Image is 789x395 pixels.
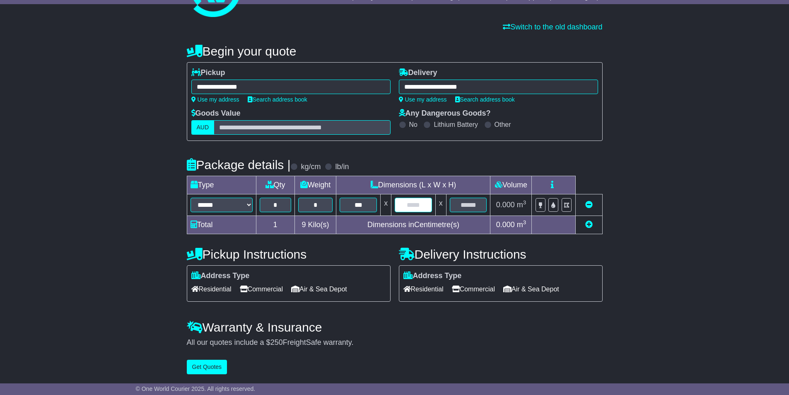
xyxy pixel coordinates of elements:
[585,201,593,209] a: Remove this item
[403,271,462,281] label: Address Type
[503,23,602,31] a: Switch to the old dashboard
[490,176,532,194] td: Volume
[399,109,491,118] label: Any Dangerous Goods?
[381,194,391,216] td: x
[455,96,515,103] a: Search address book
[256,216,294,234] td: 1
[136,385,256,392] span: © One World Courier 2025. All rights reserved.
[191,68,225,78] label: Pickup
[523,199,526,206] sup: 3
[191,109,241,118] label: Goods Value
[191,271,250,281] label: Address Type
[517,201,526,209] span: m
[291,283,347,296] span: Air & Sea Depot
[585,221,593,229] a: Add new item
[187,158,291,172] h4: Package details |
[403,283,444,296] span: Residential
[191,120,215,135] label: AUD
[336,176,490,194] td: Dimensions (L x W x H)
[302,221,306,229] span: 9
[187,247,391,261] h4: Pickup Instructions
[435,194,446,216] td: x
[187,44,603,58] h4: Begin your quote
[191,96,239,103] a: Use my address
[187,360,227,374] button: Get Quotes
[452,283,495,296] span: Commercial
[434,121,478,128] label: Lithium Battery
[336,216,490,234] td: Dimensions in Centimetre(s)
[270,338,283,347] span: 250
[399,247,603,261] h4: Delivery Instructions
[496,201,515,209] span: 0.000
[256,176,294,194] td: Qty
[399,96,447,103] a: Use my address
[187,338,603,347] div: All our quotes include a $ FreightSafe warranty.
[294,216,336,234] td: Kilo(s)
[301,162,321,172] label: kg/cm
[503,283,559,296] span: Air & Sea Depot
[495,121,511,128] label: Other
[335,162,349,172] label: lb/in
[294,176,336,194] td: Weight
[517,221,526,229] span: m
[409,121,417,128] label: No
[187,216,256,234] td: Total
[187,320,603,334] h4: Warranty & Insurance
[187,176,256,194] td: Type
[191,283,232,296] span: Residential
[523,219,526,225] sup: 3
[240,283,283,296] span: Commercial
[248,96,307,103] a: Search address book
[399,68,437,78] label: Delivery
[496,221,515,229] span: 0.000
